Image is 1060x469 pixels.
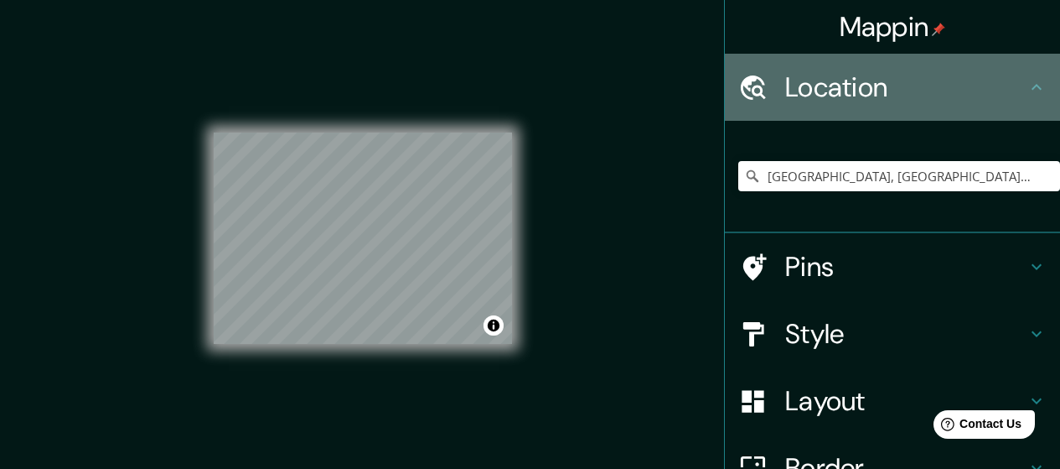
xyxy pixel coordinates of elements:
div: Pins [725,233,1060,300]
div: Layout [725,367,1060,435]
div: Style [725,300,1060,367]
iframe: Help widget launcher [911,404,1042,451]
h4: Style [785,317,1026,351]
input: Pick your city or area [738,161,1060,191]
button: Toggle attribution [483,315,504,336]
h4: Pins [785,250,1026,284]
div: Location [725,54,1060,121]
canvas: Map [214,133,512,344]
img: pin-icon.png [932,23,945,36]
h4: Location [785,70,1026,104]
h4: Layout [785,384,1026,418]
h4: Mappin [840,10,946,44]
